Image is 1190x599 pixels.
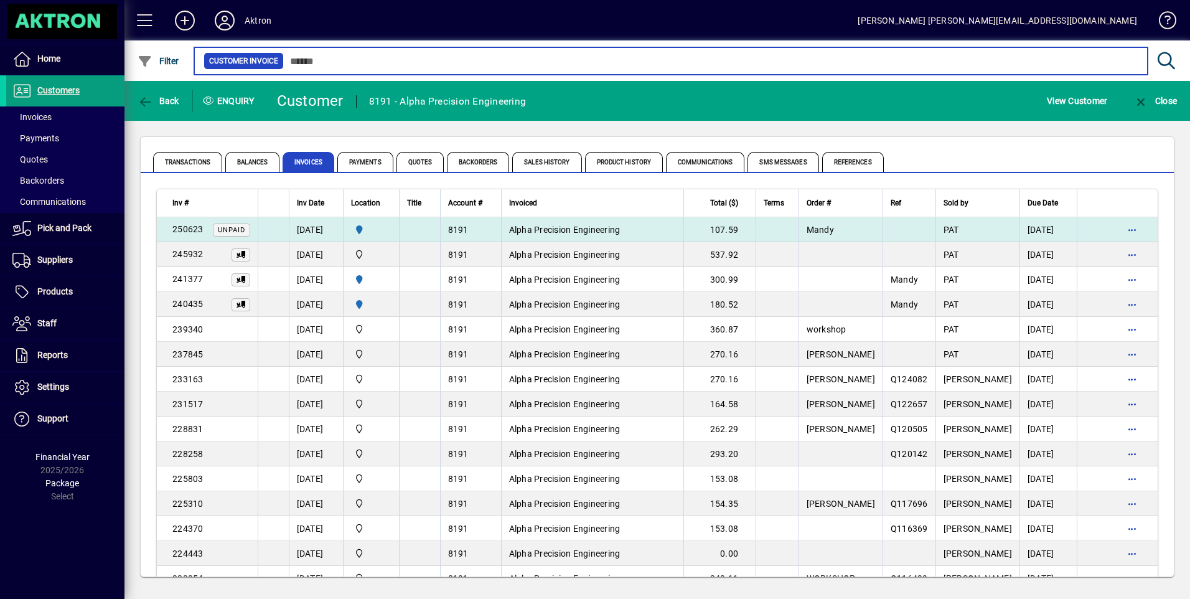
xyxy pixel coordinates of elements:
span: 228831 [172,424,204,434]
span: [PERSON_NAME] [807,424,875,434]
div: Location [351,196,391,210]
div: Aktron [245,11,271,31]
button: Profile [205,9,245,32]
span: PAT [944,225,959,235]
div: [PERSON_NAME] [PERSON_NAME][EMAIL_ADDRESS][DOMAIN_NAME] [858,11,1137,31]
span: 8191 [448,499,469,509]
a: Reports [6,340,124,371]
span: Product History [585,152,663,172]
span: [PERSON_NAME] [807,374,875,384]
span: References [822,152,884,172]
a: Support [6,403,124,435]
span: WORKSHOP [807,573,856,583]
span: Central [351,572,391,585]
span: Transactions [153,152,222,172]
td: [DATE] [1019,367,1077,392]
span: PAT [944,275,959,285]
td: [DATE] [1019,466,1077,491]
a: Communications [6,191,124,212]
span: PAT [944,324,959,334]
span: Alpha Precision Engineering [509,275,621,285]
app-page-header-button: Back [124,90,193,112]
span: Support [37,413,68,423]
td: 0.00 [683,541,756,566]
span: [PERSON_NAME] [944,374,1012,384]
span: Invoiced [509,196,537,210]
span: Alpha Precision Engineering [509,424,621,434]
span: 8191 [448,474,469,484]
span: Q120505 [891,424,928,434]
span: Balances [225,152,279,172]
span: 223354 [172,573,204,583]
span: [PERSON_NAME] [944,449,1012,459]
div: 8191 - Alpha Precision Engineering [369,92,527,111]
span: 239340 [172,324,204,334]
button: More options [1122,220,1142,240]
div: Enquiry [193,91,268,111]
td: [DATE] [289,242,343,267]
span: 8191 [448,374,469,384]
span: Backorders [447,152,509,172]
td: [DATE] [289,267,343,292]
td: [DATE] [1019,267,1077,292]
span: Alpha Precision Engineering [509,549,621,559]
span: Communications [12,197,86,207]
button: Add [165,9,205,32]
span: 237845 [172,349,204,359]
span: Q122657 [891,399,928,409]
span: [PERSON_NAME] [944,424,1012,434]
a: Home [6,44,124,75]
span: Ref [891,196,901,210]
span: [PERSON_NAME] [944,573,1012,583]
span: [PERSON_NAME] [944,524,1012,534]
span: 8191 [448,250,469,260]
button: More options [1122,544,1142,564]
div: Total ($) [691,196,749,210]
td: [DATE] [1019,217,1077,242]
span: Products [37,286,73,296]
span: 245932 [172,249,204,259]
span: Suppliers [37,255,73,265]
span: Q117696 [891,499,928,509]
span: Mandy [807,225,834,235]
app-page-header-button: Close enquiry [1120,90,1190,112]
button: More options [1122,494,1142,514]
td: [DATE] [289,317,343,342]
span: Pick and Pack [37,223,91,233]
a: Knowledge Base [1150,2,1174,43]
span: Back [138,96,179,106]
span: PAT [944,349,959,359]
button: More options [1122,319,1142,339]
span: Alpha Precision Engineering [509,499,621,509]
td: 107.59 [683,217,756,242]
td: [DATE] [289,417,343,441]
span: Location [351,196,380,210]
span: HAMILTON [351,223,391,237]
span: 8191 [448,549,469,559]
div: Invoiced [509,196,677,210]
span: 250623 [172,224,204,234]
td: 537.92 [683,242,756,267]
span: Central [351,447,391,461]
span: Mandy [891,299,918,309]
span: Central [351,347,391,361]
span: Alpha Precision Engineering [509,324,621,334]
span: Alpha Precision Engineering [509,225,621,235]
td: 180.52 [683,292,756,317]
td: [DATE] [1019,392,1077,417]
span: Q120142 [891,449,928,459]
span: Total ($) [710,196,738,210]
td: [DATE] [1019,317,1077,342]
span: Communications [666,152,744,172]
span: 224443 [172,549,204,559]
a: Invoices [6,106,124,128]
span: Quotes [396,152,444,172]
span: Alpha Precision Engineering [509,299,621,309]
span: Alpha Precision Engineering [509,573,621,583]
a: Quotes [6,149,124,170]
td: [DATE] [1019,292,1077,317]
span: Title [407,196,421,210]
a: Payments [6,128,124,149]
td: 293.20 [683,441,756,466]
td: 360.87 [683,317,756,342]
